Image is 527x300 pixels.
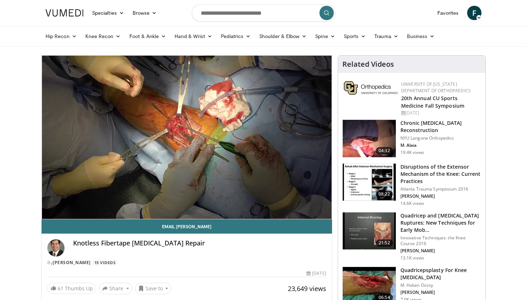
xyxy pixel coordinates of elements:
a: Trauma [370,29,403,43]
a: 04:32 Chronic [MEDICAL_DATA] Reconstruction NYU Langone Orthopedics M. Alaia 19.4K views [342,119,481,158]
a: 20th Annual CU Sports Medicine Fall Symposium [401,95,464,109]
span: 21:52 [376,239,393,247]
span: 04:32 [376,147,393,154]
div: By [47,259,326,266]
h3: Quadricepsplasty For Knee [MEDICAL_DATA] [400,267,481,281]
a: 21:52 Quadricep and [MEDICAL_DATA] Ruptures: New Techniques for Early Mob… Innovative Techniques:... [342,212,481,261]
p: M. Alaia [400,142,481,148]
span: 23,649 views [288,284,326,293]
a: Foot & Ankle [125,29,171,43]
h4: Knotless Fibertape [MEDICAL_DATA] Repair [73,239,326,247]
a: Hand & Wrist [170,29,217,43]
a: Hip Recon [41,29,81,43]
a: 61 Thumbs Up [47,283,96,294]
button: Share [99,283,132,294]
img: c329ce19-05ea-4e12-b583-111b1ee27852.150x105_q85_crop-smart_upscale.jpg [343,164,396,201]
div: [DATE] [401,110,480,116]
input: Search topics, interventions [192,4,335,22]
button: Save to [135,283,172,294]
video-js: Video Player [42,56,332,219]
p: [PERSON_NAME] [400,193,481,199]
p: [PERSON_NAME] [400,248,481,254]
a: Pediatrics [217,29,255,43]
p: NYU Langone Orthopedics [400,135,481,141]
p: Innovative Techniques: the Knee Course 2016 [400,235,481,247]
a: Specialties [88,6,128,20]
a: University of [US_STATE] Department of Orthopaedics [401,81,471,94]
img: 355603a8-37da-49b6-856f-e00d7e9307d3.png.150x105_q85_autocrop_double_scale_upscale_version-0.2.png [344,81,398,95]
img: E-HI8y-Omg85H4KX4xMDoxOjBzMTt2bJ.150x105_q85_crop-smart_upscale.jpg [343,120,396,157]
p: M. Hakan Ozsoy [400,282,481,288]
img: Avatar [47,239,65,257]
div: [DATE] [307,270,326,277]
a: 08:22 Disruptions of the Extensor Mechanism of the Knee: Current Practices Atlanta Trauma Symposi... [342,163,481,206]
img: AlCdVYZxUWkgWPEX4xMDoxOjA4MTsiGN.150x105_q85_crop-smart_upscale.jpg [343,212,396,250]
p: 13.1K views [400,255,424,261]
a: Sports [340,29,370,43]
h3: Disruptions of the Extensor Mechanism of the Knee: Current Practices [400,163,481,185]
a: Shoulder & Elbow [255,29,311,43]
a: 15 Videos [92,259,118,266]
h3: Quadricep and [MEDICAL_DATA] Ruptures: New Techniques for Early Mob… [400,212,481,234]
a: Spine [311,29,339,43]
p: 19.4K views [400,150,424,155]
a: Business [403,29,439,43]
p: 14.6K views [400,201,424,206]
span: 61 [58,285,63,292]
a: Knee Recon [81,29,125,43]
a: Email [PERSON_NAME] [42,219,332,234]
p: [PERSON_NAME] [400,290,481,295]
h3: Chronic [MEDICAL_DATA] Reconstruction [400,119,481,134]
a: Browse [128,6,161,20]
a: [PERSON_NAME] [53,259,91,266]
a: F [467,6,481,20]
img: VuMedi Logo [46,9,84,17]
span: 08:22 [376,191,393,198]
a: Favorites [433,6,463,20]
p: Atlanta Trauma Symposium 2016 [400,186,481,192]
h4: Related Videos [342,60,394,69]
